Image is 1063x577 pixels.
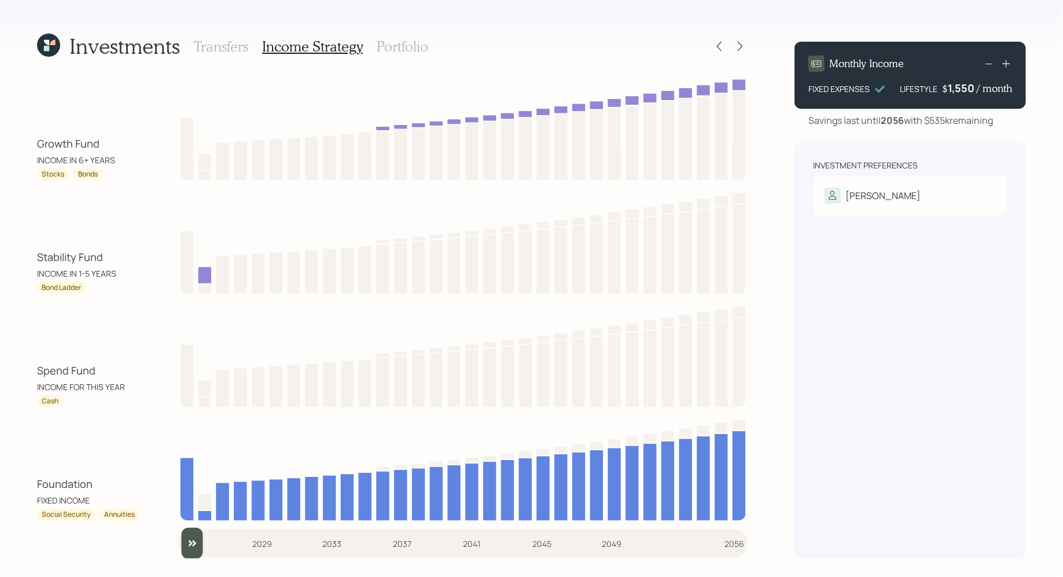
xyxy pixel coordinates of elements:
div: Stability Fund [37,249,103,265]
div: Annuities [104,510,135,520]
b: 2056 [881,114,904,127]
h1: Investments [69,34,180,58]
div: 1,550 [948,81,977,95]
h4: $ [942,82,948,95]
div: Social Security [42,510,90,520]
div: [PERSON_NAME] [845,189,921,203]
div: LIFESTYLE [900,83,937,95]
div: Investment Preferences [813,160,918,171]
div: Bond Ladder [42,283,81,293]
h4: Monthly Income [829,57,904,70]
div: Foundation [37,476,93,492]
h4: / month [977,82,1012,95]
div: INCOME IN 1-5 YEARS [37,267,116,280]
div: Growth Fund [37,136,100,152]
div: Stocks [42,170,64,179]
div: Savings last until with $535k remaining [808,113,993,127]
div: FIXED EXPENSES [808,83,870,95]
h3: Transfers [194,38,248,55]
div: Cash [42,396,58,406]
div: INCOME FOR THIS YEAR [37,381,125,393]
div: Bonds [78,170,98,179]
div: INCOME IN 6+ YEARS [37,154,115,166]
div: Spend Fund [37,363,95,378]
h3: Income Strategy [262,38,363,55]
div: FIXED INCOME [37,494,90,506]
h3: Portfolio [377,38,428,55]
